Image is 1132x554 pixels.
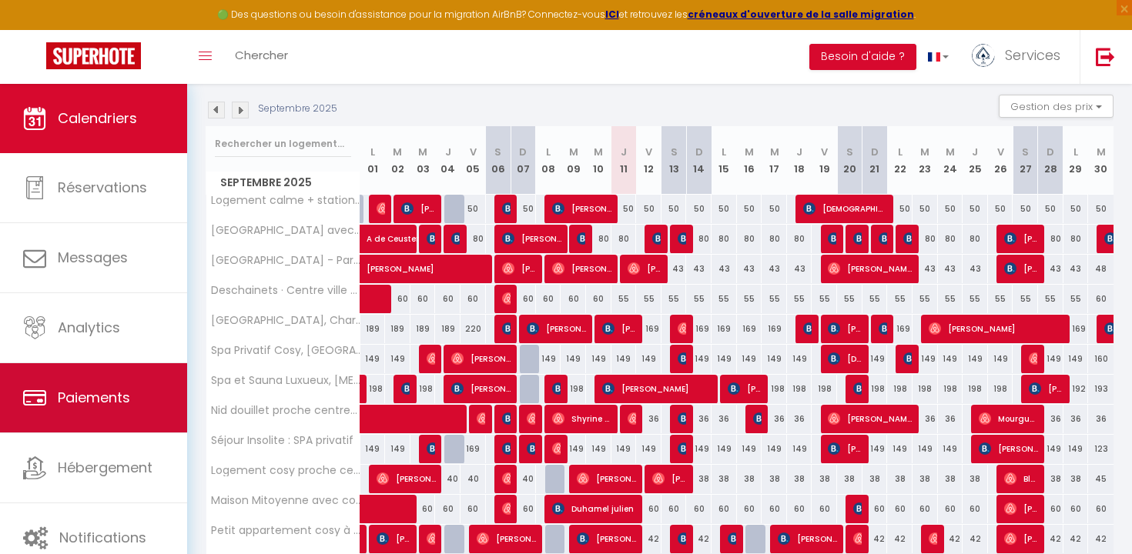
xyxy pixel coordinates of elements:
[988,285,1013,313] div: 55
[1088,255,1114,283] div: 48
[605,8,619,21] a: ICI
[737,195,762,223] div: 50
[385,126,410,195] th: 02
[712,126,737,195] th: 15
[887,315,913,343] div: 169
[502,224,561,253] span: [PERSON_NAME]
[671,145,678,159] abbr: S
[502,194,511,223] span: [PERSON_NAME]
[209,255,363,266] span: [GEOGRAPHIC_DATA] - Parking sécurisé
[1063,225,1089,253] div: 80
[586,225,611,253] div: 80
[502,434,511,463] span: [PERSON_NAME]
[385,345,410,373] div: 149
[451,224,460,253] span: [PERSON_NAME]
[963,345,988,373] div: 149
[809,44,916,70] button: Besoin d'aide ?
[1088,345,1114,373] div: 160
[1063,345,1089,373] div: 149
[628,254,661,283] span: [PERSON_NAME]
[938,405,963,433] div: 36
[762,405,787,433] div: 36
[753,404,762,433] span: Gracner Tjasa
[1004,524,1038,553] span: [PERSON_NAME][GEOGRAPHIC_DATA]
[787,126,812,195] th: 18
[577,464,636,493] span: [PERSON_NAME]
[209,345,363,356] span: Spa Privatif Cosy, [GEOGRAPHIC_DATA], [GEOGRAPHIC_DATA]
[367,216,437,245] span: A de Ceuster
[871,145,879,159] abbr: D
[58,458,152,477] span: Hébergement
[686,345,712,373] div: 149
[762,375,787,403] div: 198
[1004,464,1038,493] span: Bleuenne [PERSON_NAME]
[418,145,427,159] abbr: M
[828,434,862,463] span: [PERSON_NAME]
[988,126,1013,195] th: 26
[427,344,435,373] span: [PERSON_NAME]
[796,145,802,159] abbr: J
[887,195,913,223] div: 50
[636,405,661,433] div: 36
[636,126,661,195] th: 12
[1088,195,1114,223] div: 50
[686,255,712,283] div: 43
[594,145,603,159] abbr: M
[435,315,461,343] div: 189
[367,246,544,275] span: [PERSON_NAME]
[695,145,703,159] abbr: D
[913,255,938,283] div: 43
[862,345,888,373] div: 149
[661,255,687,283] div: 43
[938,345,963,373] div: 149
[1013,195,1038,223] div: 50
[410,375,436,403] div: 198
[979,434,1038,463] span: [PERSON_NAME]
[803,314,812,343] span: [PERSON_NAME]
[898,145,903,159] abbr: L
[477,524,536,553] span: [PERSON_NAME]
[360,126,386,195] th: 01
[938,225,963,253] div: 80
[913,405,938,433] div: 36
[370,145,375,159] abbr: L
[58,388,130,407] span: Paiements
[410,285,436,313] div: 60
[561,285,586,313] div: 60
[652,224,661,253] span: [PERSON_NAME]
[58,318,120,337] span: Analytics
[997,145,1004,159] abbr: V
[435,126,461,195] th: 04
[645,145,652,159] abbr: V
[602,374,712,403] span: [PERSON_NAME]
[938,255,963,283] div: 43
[828,224,836,253] span: [PERSON_NAME]
[979,404,1038,433] span: Mourgues Aurore
[1063,255,1089,283] div: 43
[787,405,812,433] div: 36
[611,225,637,253] div: 80
[58,248,128,267] span: Messages
[737,285,762,313] div: 55
[209,285,363,296] span: Deschainets · Centre ville - L'Elégance d'Autrefois
[461,225,486,253] div: 80
[988,345,1013,373] div: 149
[1063,195,1089,223] div: 50
[787,345,812,373] div: 149
[502,464,511,493] span: [PERSON_NAME]
[762,315,787,343] div: 169
[712,405,737,433] div: 36
[519,145,527,159] abbr: D
[636,345,661,373] div: 149
[546,145,551,159] abbr: L
[502,404,511,433] span: [PERSON_NAME]
[812,285,837,313] div: 55
[427,224,435,253] span: [PERSON_NAME] DEL [PERSON_NAME]
[938,285,963,313] div: 55
[887,375,913,403] div: 198
[536,345,561,373] div: 149
[652,464,686,493] span: [PERSON_NAME] Masclef
[1005,45,1060,65] span: Services
[502,314,511,343] span: [PERSON_NAME]
[461,315,486,343] div: 220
